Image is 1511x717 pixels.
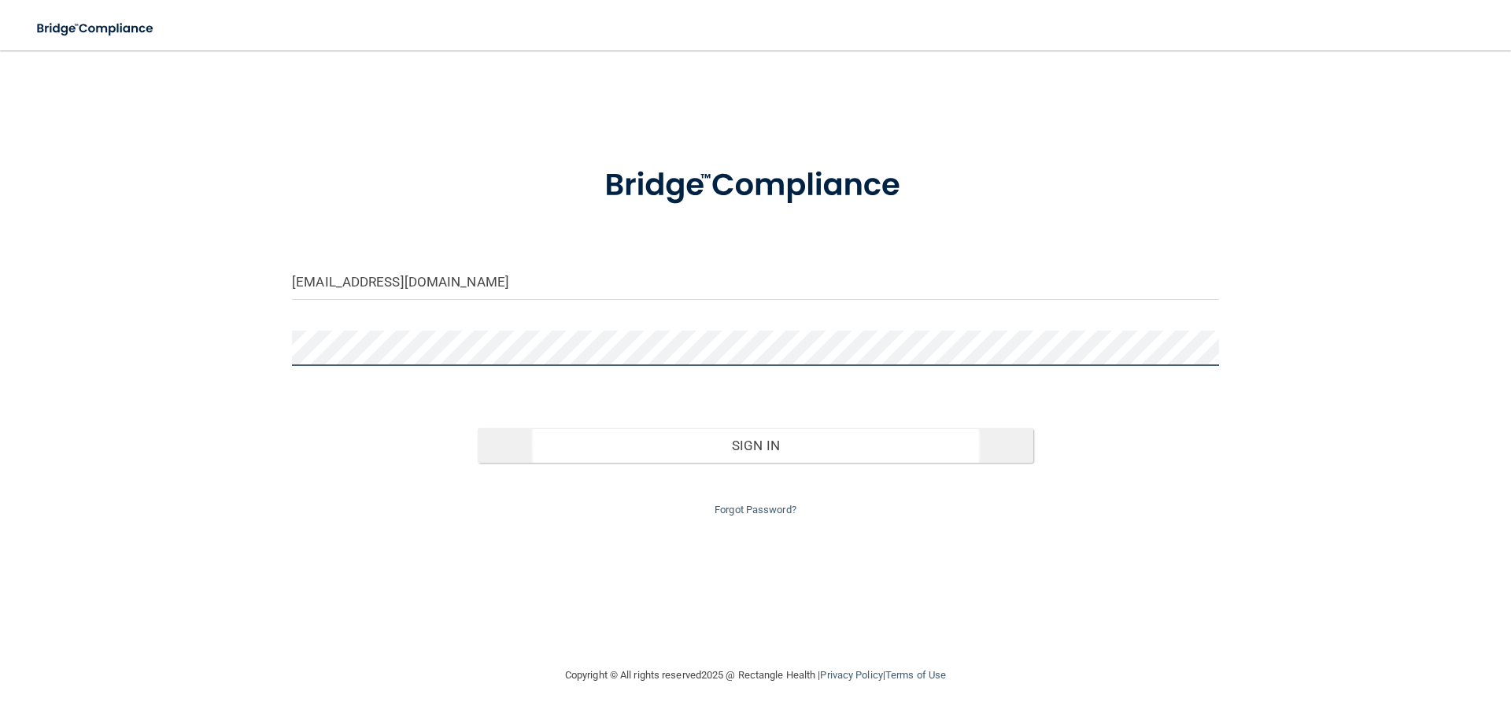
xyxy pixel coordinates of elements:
[1239,605,1492,668] iframe: Drift Widget Chat Controller
[468,650,1043,700] div: Copyright © All rights reserved 2025 @ Rectangle Health | |
[715,504,796,516] a: Forgot Password?
[478,428,1034,463] button: Sign In
[292,264,1219,300] input: Email
[24,13,168,45] img: bridge_compliance_login_screen.278c3ca4.svg
[820,669,882,681] a: Privacy Policy
[572,145,939,227] img: bridge_compliance_login_screen.278c3ca4.svg
[885,669,946,681] a: Terms of Use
